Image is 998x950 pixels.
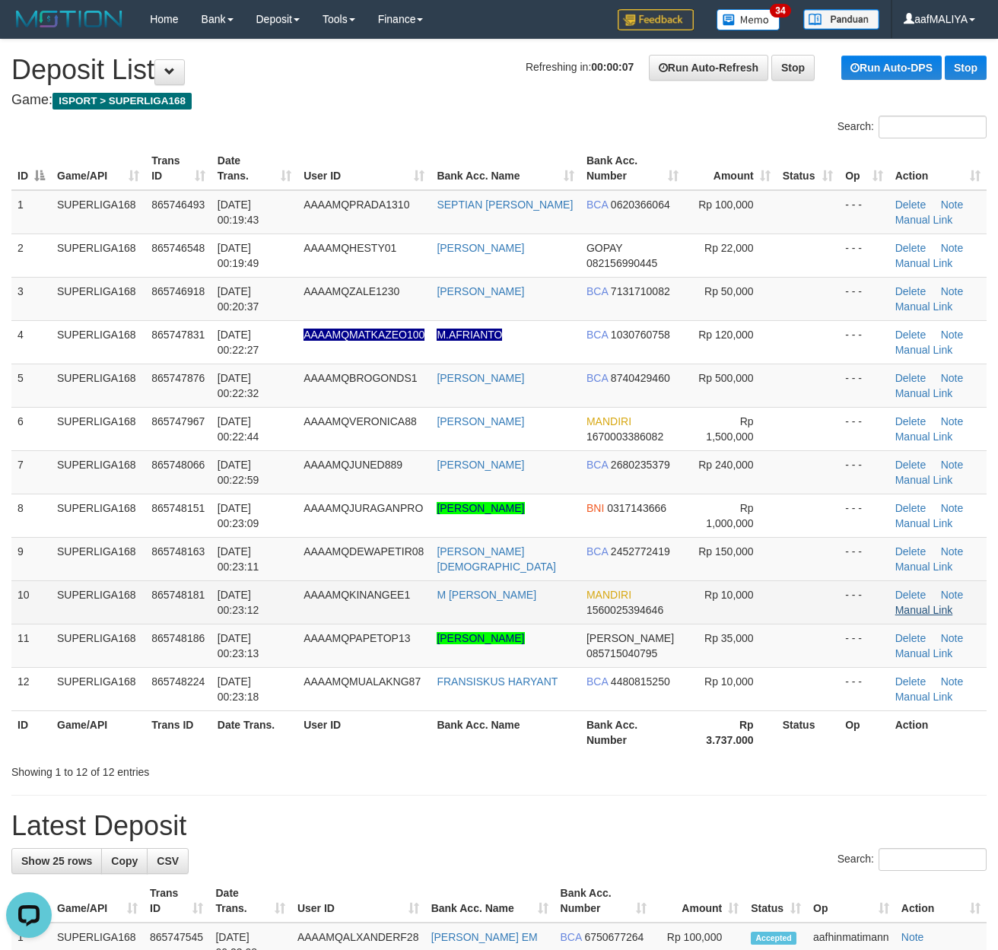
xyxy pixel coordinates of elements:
[685,147,777,190] th: Amount: activate to sort column ascending
[437,675,558,688] a: FRANSISKUS HARYANT
[304,502,423,514] span: AAAAMQJURAGANPRO
[218,632,259,659] span: [DATE] 00:23:13
[751,932,796,945] span: Accepted
[304,589,410,601] span: AAAAMQKINANGEE1
[144,879,209,923] th: Trans ID: activate to sort column ascending
[941,415,964,427] a: Note
[101,848,148,874] a: Copy
[11,320,51,364] td: 4
[704,285,754,297] span: Rp 50,000
[51,710,145,754] th: Game/API
[889,147,987,190] th: Action: activate to sort column ascending
[151,589,205,601] span: 865748181
[941,372,964,384] a: Note
[11,277,51,320] td: 3
[51,537,145,580] td: SUPERLIGA168
[895,415,926,427] a: Delete
[111,855,138,867] span: Copy
[211,147,297,190] th: Date Trans.: activate to sort column ascending
[218,459,259,486] span: [DATE] 00:22:59
[611,285,670,297] span: Copy 7131710082 to clipboard
[839,624,888,667] td: - - -
[770,4,790,17] span: 34
[945,56,987,80] a: Stop
[297,710,431,754] th: User ID
[580,147,685,190] th: Bank Acc. Number: activate to sort column ascending
[895,517,953,529] a: Manual Link
[11,364,51,407] td: 5
[21,855,92,867] span: Show 25 rows
[304,199,409,211] span: AAAAMQPRADA1310
[704,675,754,688] span: Rp 10,000
[698,329,753,341] span: Rp 120,000
[51,234,145,277] td: SUPERLIGA168
[11,580,51,624] td: 10
[437,632,524,644] a: [PERSON_NAME]
[561,931,582,943] span: BCA
[218,372,259,399] span: [DATE] 00:22:32
[209,879,291,923] th: Date Trans.: activate to sort column ascending
[11,234,51,277] td: 2
[895,459,926,471] a: Delete
[895,474,953,486] a: Manual Link
[151,415,205,427] span: 865747967
[591,61,634,73] strong: 00:00:07
[586,632,674,644] span: [PERSON_NAME]
[437,502,524,514] a: [PERSON_NAME]
[941,632,964,644] a: Note
[51,190,145,234] td: SUPERLIGA168
[218,589,259,616] span: [DATE] 00:23:12
[291,879,425,923] th: User ID: activate to sort column ascending
[147,848,189,874] a: CSV
[611,675,670,688] span: Copy 4480815250 to clipboard
[437,415,524,427] a: [PERSON_NAME]
[586,431,663,443] span: Copy 1670003386082 to clipboard
[437,242,524,254] a: [PERSON_NAME]
[586,257,657,269] span: Copy 082156990445 to clipboard
[895,344,953,356] a: Manual Link
[607,502,666,514] span: Copy 0317143666 to clipboard
[437,459,524,471] a: [PERSON_NAME]
[304,415,417,427] span: AAAAMQVERONICA88
[895,647,953,659] a: Manual Link
[841,56,942,80] a: Run Auto-DPS
[611,545,670,558] span: Copy 2452772419 to clipboard
[717,9,780,30] img: Button%20Memo.svg
[51,277,145,320] td: SUPERLIGA168
[839,364,888,407] td: - - -
[425,879,555,923] th: Bank Acc. Name: activate to sort column ascending
[218,242,259,269] span: [DATE] 00:19:49
[586,647,657,659] span: Copy 085715040795 to clipboard
[11,407,51,450] td: 6
[52,93,192,110] span: ISPORT > SUPERLIGA168
[803,9,879,30] img: panduan.png
[941,502,964,514] a: Note
[11,848,102,874] a: Show 25 rows
[704,632,754,644] span: Rp 35,000
[6,6,52,52] button: Open LiveChat chat widget
[151,502,205,514] span: 865748151
[218,545,259,573] span: [DATE] 00:23:11
[218,502,259,529] span: [DATE] 00:23:09
[941,675,964,688] a: Note
[51,667,145,710] td: SUPERLIGA168
[11,879,51,923] th: ID: activate to sort column descending
[555,879,653,923] th: Bank Acc. Number: activate to sort column ascending
[304,285,399,297] span: AAAAMQZALE1230
[51,407,145,450] td: SUPERLIGA168
[11,537,51,580] td: 9
[941,545,964,558] a: Note
[704,589,754,601] span: Rp 10,000
[941,199,964,211] a: Note
[895,502,926,514] a: Delete
[437,199,573,211] a: SEPTIAN [PERSON_NAME]
[437,372,524,384] a: [PERSON_NAME]
[304,372,417,384] span: AAAAMQBROGONDS1
[218,415,259,443] span: [DATE] 00:22:44
[895,604,953,616] a: Manual Link
[580,710,685,754] th: Bank Acc. Number
[895,199,926,211] a: Delete
[611,372,670,384] span: Copy 8740429460 to clipboard
[895,589,926,601] a: Delete
[586,285,608,297] span: BCA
